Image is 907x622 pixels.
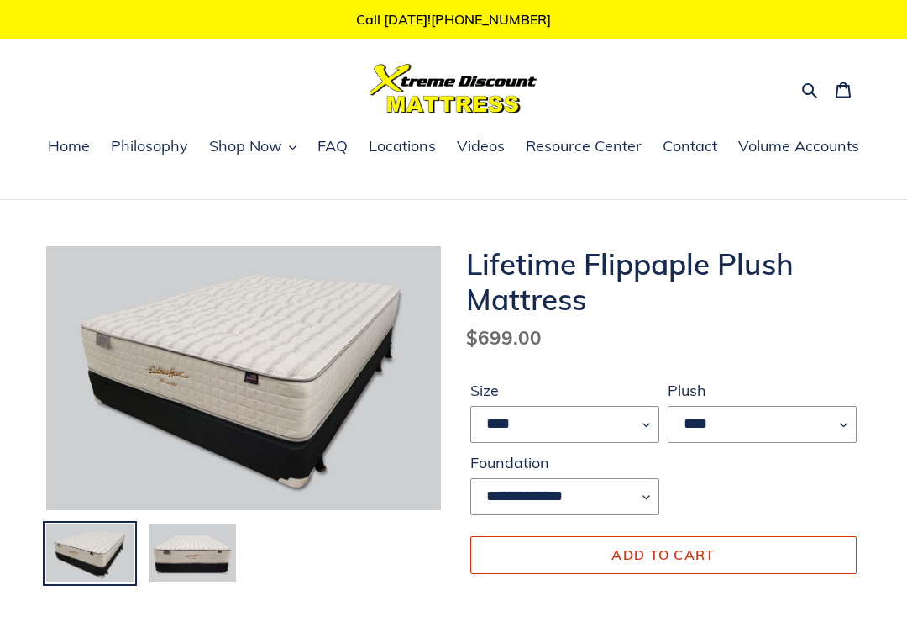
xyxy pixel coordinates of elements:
button: Add to cart [470,536,857,573]
a: [PHONE_NUMBER] [431,11,551,28]
span: Locations [369,136,436,156]
a: Home [39,134,98,160]
img: Xtreme Discount Mattress [370,64,537,113]
span: Videos [457,136,505,156]
span: Shop Now [209,136,282,156]
h1: Lifetime Flippaple Plush Mattress [466,246,861,317]
button: Shop Now [201,134,305,160]
span: Add to cart [611,546,715,563]
a: Videos [448,134,513,160]
span: FAQ [317,136,348,156]
img: Load image into Gallery viewer, Lifetime-flippable-plush-mattress-and-foundation-angled-view [45,523,135,584]
a: Philosophy [102,134,197,160]
span: Volume Accounts [738,136,859,156]
img: Load image into Gallery viewer, Lifetime-flippable-plush-mattress-and-foundation [147,523,238,584]
a: Locations [360,134,444,160]
label: Plush [668,379,857,402]
a: Resource Center [517,134,650,160]
a: FAQ [309,134,356,160]
span: Contact [663,136,717,156]
label: Size [470,379,659,402]
span: Philosophy [111,136,188,156]
img: Lifetime-flippable-plush-mattress-and-foundation-angled-view [46,246,441,509]
span: $699.00 [466,325,542,350]
a: Contact [654,134,726,160]
a: Volume Accounts [730,134,868,160]
label: Foundation [470,451,659,474]
span: Home [48,136,90,156]
span: Resource Center [526,136,642,156]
